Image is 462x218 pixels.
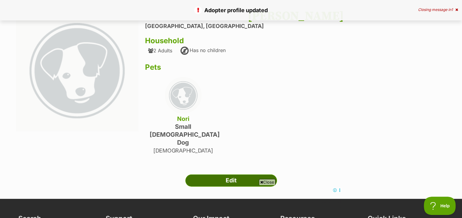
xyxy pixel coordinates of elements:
img: large_default-f37c3b2ddc539b7721ffdbd4c88987add89f2ef0fd77a71d0d44a6cf3104916e.png [165,77,202,114]
h4: Nori [150,115,217,123]
span: 1 [451,7,453,12]
iframe: Help Scout Beacon - Open [424,197,456,215]
h4: small [DEMOGRAPHIC_DATA] Dog [150,123,217,146]
p: Adopter profile updated [6,6,456,14]
h3: Pets [145,63,446,72]
span: Close [259,179,275,185]
a: Edit [185,174,277,187]
img: large_default-f37c3b2ddc539b7721ffdbd4c88987add89f2ef0fd77a71d0d44a6cf3104916e.png [16,9,139,132]
div: Has no children [180,46,226,56]
iframe: Advertisement [120,188,342,215]
div: 2 Adults [148,48,172,53]
h3: Household [145,37,446,45]
div: Closing message in [418,8,458,12]
p: [DEMOGRAPHIC_DATA] [150,146,217,155]
li: [GEOGRAPHIC_DATA], [GEOGRAPHIC_DATA] [145,23,446,30]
